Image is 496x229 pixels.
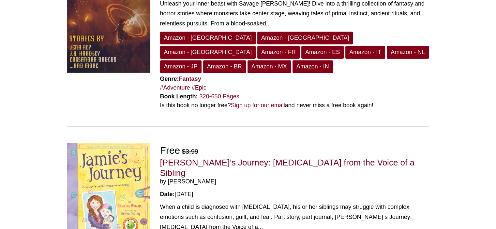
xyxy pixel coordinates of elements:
a: Amazon - [GEOGRAPHIC_DATA] [257,32,353,44]
a: #Epic [192,84,206,91]
strong: Genre: [160,76,201,82]
a: Amazon - FR [257,46,300,59]
a: Amazon - MX [248,60,291,73]
a: [PERSON_NAME]’s Journey: [MEDICAL_DATA] from the Voice of a Sibling [160,158,414,178]
a: #Adventure [160,84,190,91]
a: Fantasy [179,76,201,82]
a: 320-650 Pages [200,93,239,100]
a: Amazon - ES [301,46,344,59]
div: [DATE] [160,190,429,199]
a: Amazon - JP [160,60,202,73]
div: Is this book no longer free? and never miss a free book again! [160,101,429,110]
strong: Date: [160,191,175,197]
a: Amazon - [GEOGRAPHIC_DATA] [160,32,256,44]
span: by [PERSON_NAME] [160,178,429,185]
a: Amazon - BR [203,60,246,73]
a: Sign up for our email [231,102,285,108]
a: Amazon - IN [293,60,333,73]
span: Free [160,145,180,156]
a: Amazon - NL [387,46,429,59]
a: Amazon - IT [345,46,385,59]
strong: Book Length: [160,93,198,100]
del: $3.99 [182,148,198,155]
a: Amazon - [GEOGRAPHIC_DATA] [160,46,256,59]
